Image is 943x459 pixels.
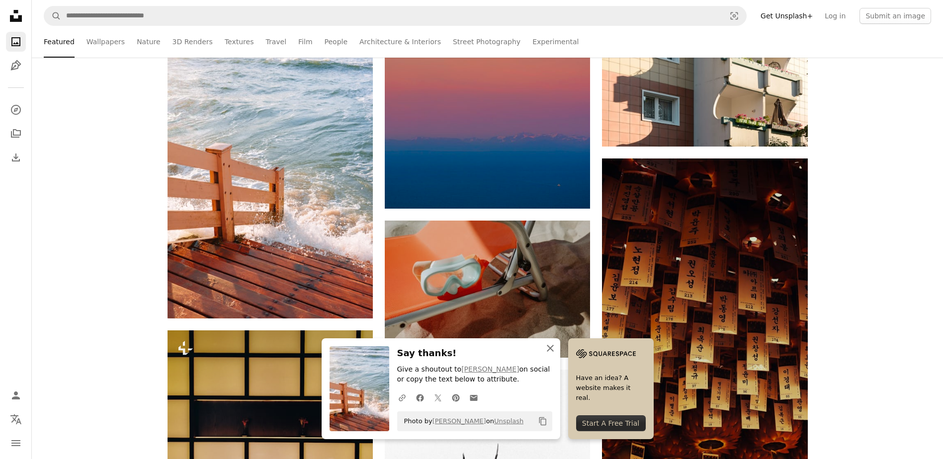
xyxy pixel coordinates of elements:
button: Menu [6,433,26,453]
span: Have an idea? A website makes it real. [576,373,646,403]
a: Nature [137,26,160,58]
button: Language [6,409,26,429]
a: Collections [6,124,26,144]
a: Textures [225,26,254,58]
a: Travel [265,26,286,58]
a: Share on Twitter [429,387,447,407]
a: Wooden stairs leading to the ocean with waves crashing. [168,160,373,169]
a: [PERSON_NAME] [432,417,486,425]
img: file-1705255347840-230a6ab5bca9image [576,346,636,361]
p: Give a shoutout to on social or copy the text below to attribute. [397,365,552,384]
a: Wallpapers [86,26,125,58]
a: Home — Unsplash [6,6,26,28]
a: Share on Facebook [411,387,429,407]
img: Wooden stairs leading to the ocean with waves crashing. [168,10,373,318]
a: Architecture & Interiors [359,26,441,58]
a: Share over email [465,387,483,407]
a: Photos [6,32,26,52]
span: Photo by on [399,413,524,429]
a: Get Unsplash+ [755,8,819,24]
a: Many hanging korean prayer tags illuminated by warm light. [602,307,807,316]
a: Full moon over the ocean at sunset [385,50,590,59]
a: Log in / Sign up [6,385,26,405]
button: Copy to clipboard [534,413,551,430]
button: Search Unsplash [44,6,61,25]
form: Find visuals sitewide [44,6,747,26]
h3: Say thanks! [397,346,552,361]
a: Street Photography [453,26,520,58]
a: Log in [819,8,852,24]
a: [PERSON_NAME] [461,365,519,373]
a: Share on Pinterest [447,387,465,407]
a: Snorkel mask resting on an orange beach chair. [385,284,590,293]
button: Visual search [722,6,746,25]
a: Experimental [532,26,579,58]
a: Explore [6,100,26,120]
a: 3D Renders [172,26,213,58]
div: Start A Free Trial [576,415,646,431]
a: Illustrations [6,56,26,76]
img: Snorkel mask resting on an orange beach chair. [385,221,590,357]
a: Film [298,26,312,58]
button: Submit an image [859,8,931,24]
a: People [325,26,348,58]
a: Have an idea? A website makes it real.Start A Free Trial [568,338,654,439]
a: Download History [6,148,26,167]
a: Unsplash [494,417,523,425]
